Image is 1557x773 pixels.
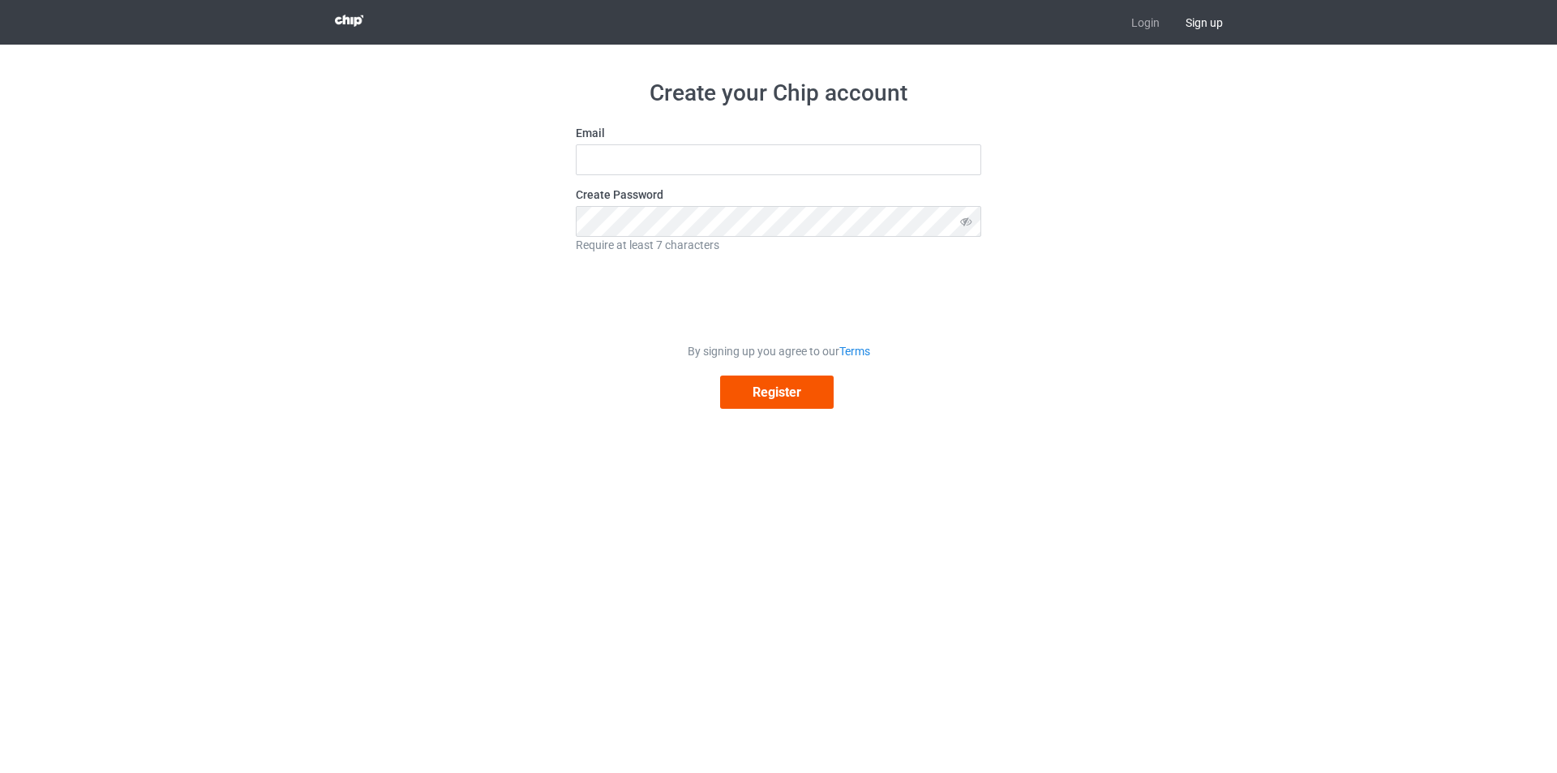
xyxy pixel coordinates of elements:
img: 3d383065fc803cdd16c62507c020ddf8.png [335,15,363,27]
div: By signing up you agree to our [576,343,981,359]
div: Require at least 7 characters [576,237,981,253]
button: Register [720,376,834,409]
label: Create Password [576,187,981,203]
h1: Create your Chip account [576,79,981,108]
iframe: reCAPTCHA [655,264,902,328]
a: Terms [839,345,870,358]
label: Email [576,125,981,141]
